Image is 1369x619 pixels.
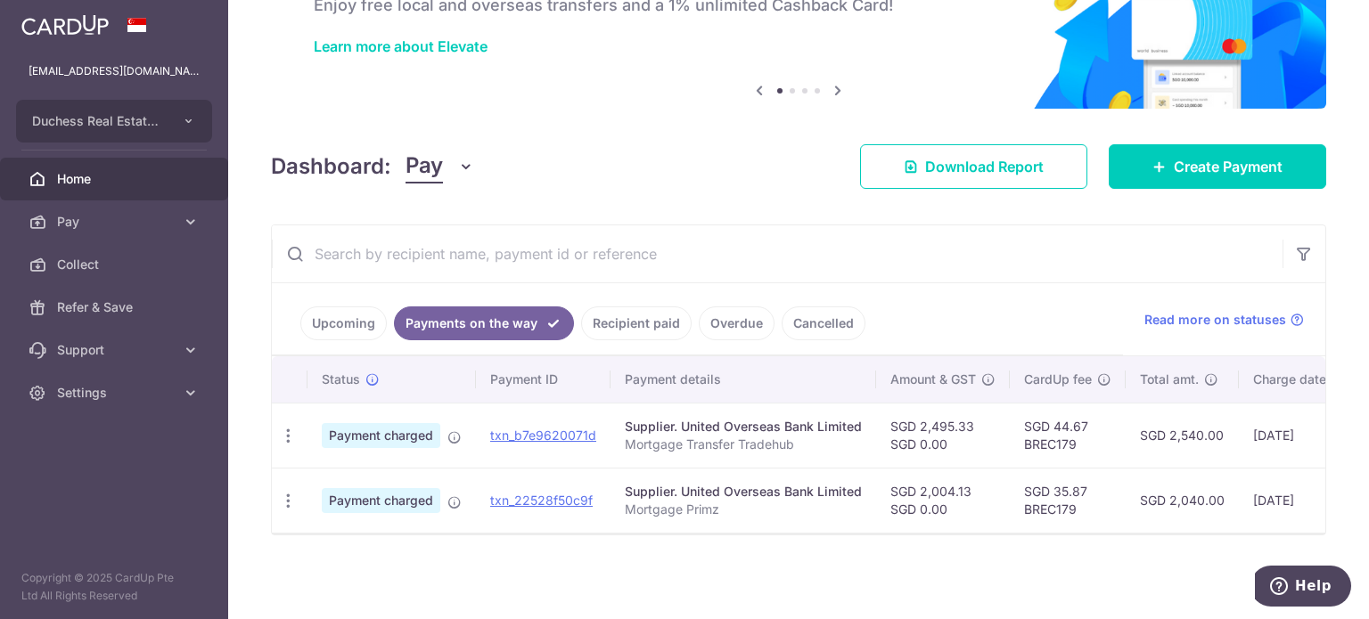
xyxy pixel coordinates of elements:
[1144,311,1286,329] span: Read more on statuses
[322,371,360,388] span: Status
[1239,403,1360,468] td: [DATE]
[57,256,175,273] span: Collect
[16,100,212,143] button: Duchess Real Estate Investment Pte Ltd
[1126,468,1239,533] td: SGD 2,040.00
[272,225,1283,282] input: Search by recipient name, payment id or reference
[406,150,443,183] span: Pay
[314,37,488,55] a: Learn more about Elevate
[322,423,440,448] span: Payment charged
[1239,468,1360,533] td: [DATE]
[32,112,164,130] span: Duchess Real Estate Investment Pte Ltd
[322,488,440,513] span: Payment charged
[490,493,593,508] a: txn_22528f50c9f
[625,436,862,453] p: Mortgage Transfer Tradehub
[625,418,862,436] div: Supplier. United Overseas Bank Limited
[1126,403,1239,468] td: SGD 2,540.00
[57,213,175,231] span: Pay
[1109,144,1326,189] a: Create Payment
[1144,311,1304,329] a: Read more on statuses
[57,298,175,316] span: Refer & Save
[876,468,1010,533] td: SGD 2,004.13 SGD 0.00
[925,156,1044,177] span: Download Report
[782,306,865,340] a: Cancelled
[1255,566,1351,610] iframe: Opens a widget where you can find more information
[625,483,862,501] div: Supplier. United Overseas Bank Limited
[57,341,175,359] span: Support
[21,14,109,36] img: CardUp
[1010,468,1126,533] td: SGD 35.87 BREC179
[699,306,775,340] a: Overdue
[1174,156,1283,177] span: Create Payment
[625,501,862,518] p: Mortgage Primz
[57,384,175,402] span: Settings
[406,150,474,183] button: Pay
[1140,371,1199,388] span: Total amt.
[1010,403,1126,468] td: SGD 44.67 BREC179
[57,170,175,188] span: Home
[476,356,611,403] th: Payment ID
[1253,371,1326,388] span: Charge date
[300,306,387,340] a: Upcoming
[271,151,391,183] h4: Dashboard:
[611,356,876,403] th: Payment details
[876,403,1010,468] td: SGD 2,495.33 SGD 0.00
[394,306,574,340] a: Payments on the way
[890,371,976,388] span: Amount & GST
[29,62,200,80] p: [EMAIL_ADDRESS][DOMAIN_NAME]
[490,428,596,443] a: txn_b7e9620071d
[860,144,1087,189] a: Download Report
[1024,371,1092,388] span: CardUp fee
[581,306,692,340] a: Recipient paid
